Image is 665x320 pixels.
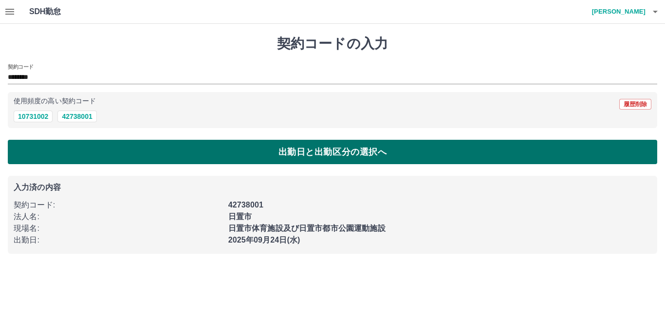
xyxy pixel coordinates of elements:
b: 日置市体育施設及び日置市都市公園運動施設 [228,224,386,232]
p: 法人名 : [14,211,222,223]
button: 42738001 [57,111,96,122]
h1: 契約コードの入力 [8,36,657,52]
b: 日置市 [228,212,252,221]
p: 現場名 : [14,223,222,234]
b: 42738001 [228,201,263,209]
button: 出勤日と出勤区分の選択へ [8,140,657,164]
p: 出勤日 : [14,234,222,246]
p: 入力済の内容 [14,184,651,191]
p: 契約コード : [14,199,222,211]
h2: 契約コード [8,63,34,71]
p: 使用頻度の高い契約コード [14,98,96,105]
button: 10731002 [14,111,53,122]
button: 履歴削除 [619,99,651,110]
b: 2025年09月24日(水) [228,236,300,244]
